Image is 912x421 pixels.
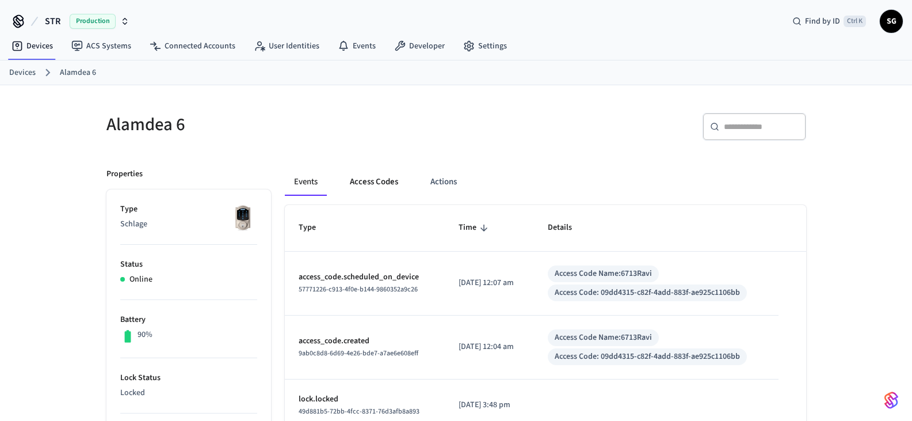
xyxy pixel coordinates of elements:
a: Alamdea 6 [60,67,96,79]
p: [DATE] 12:07 am [459,277,520,289]
span: 49d881b5-72bb-4fcc-8371-76d3afb8a893 [299,407,419,416]
p: [DATE] 3:48 pm [459,399,520,411]
p: [DATE] 12:04 am [459,341,520,353]
p: Type [120,203,257,215]
p: Locked [120,387,257,399]
p: Status [120,259,257,271]
img: Schlage Sense Smart Deadbolt with Camelot Trim, Front [228,203,257,232]
span: Ctrl K [844,16,866,27]
div: Access Code Name: 6713Ravi [555,332,652,344]
a: Developer [385,36,454,56]
a: Settings [454,36,516,56]
p: 90% [138,329,152,341]
p: Properties [106,168,143,180]
p: Lock Status [120,372,257,384]
p: Schlage [120,218,257,230]
p: access_code.created [299,335,431,347]
span: SG [881,11,902,32]
a: ACS Systems [62,36,140,56]
img: SeamLogoGradient.69752ec5.svg [884,391,898,409]
h5: Alamdea 6 [106,113,449,136]
div: Find by IDCtrl K [783,11,875,32]
div: Access Code Name: 6713Ravi [555,268,652,280]
a: Events [329,36,385,56]
span: Time [459,219,491,237]
button: Events [285,168,327,196]
button: Actions [421,168,466,196]
a: Connected Accounts [140,36,245,56]
p: Online [129,274,152,286]
div: Access Code: 09dd4315-c82f-4add-883f-ae925c1106bb [555,351,740,363]
span: 9ab0c8d8-6d69-4e26-bde7-a7ae6e608eff [299,348,418,358]
span: STR [45,14,60,28]
p: Battery [120,314,257,326]
span: Details [548,219,587,237]
div: Access Code: 09dd4315-c82f-4add-883f-ae925c1106bb [555,287,740,299]
a: Devices [2,36,62,56]
div: ant example [285,168,806,196]
a: Devices [9,67,36,79]
button: SG [880,10,903,33]
p: access_code.scheduled_on_device [299,271,431,283]
span: Find by ID [805,16,840,27]
span: Type [299,219,331,237]
a: User Identities [245,36,329,56]
span: 57771226-c913-4f0e-b144-9860352a9c26 [299,285,418,294]
button: Access Codes [341,168,407,196]
p: lock.locked [299,393,431,405]
span: Production [70,14,116,29]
